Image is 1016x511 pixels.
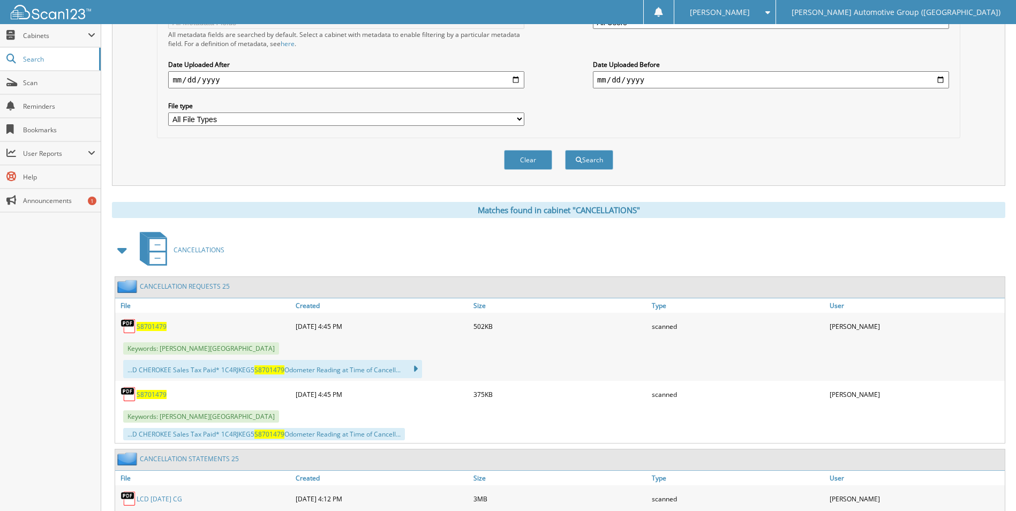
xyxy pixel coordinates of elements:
[121,491,137,507] img: PDF.png
[565,150,613,170] button: Search
[115,471,293,485] a: File
[293,384,471,405] div: [DATE] 4:45 PM
[11,5,91,19] img: scan123-logo-white.svg
[293,315,471,337] div: [DATE] 4:45 PM
[168,71,524,88] input: start
[593,71,949,88] input: end
[471,315,649,337] div: 502KB
[121,386,137,402] img: PDF.png
[254,430,284,439] span: S8701479
[168,30,524,48] div: All metadata fields are searched by default. Select a cabinet with metadata to enable filtering b...
[293,488,471,509] div: [DATE] 4:12 PM
[133,229,224,271] a: CANCELLATIONS
[281,39,295,48] a: here
[690,9,750,16] span: [PERSON_NAME]
[112,202,1005,218] div: Matches found in cabinet "CANCELLATIONS"
[293,471,471,485] a: Created
[471,488,649,509] div: 3MB
[827,384,1005,405] div: [PERSON_NAME]
[254,365,284,374] span: S8701479
[140,282,230,291] a: CANCELLATION REQUESTS 25
[117,452,140,465] img: folder2.png
[121,318,137,334] img: PDF.png
[792,9,1000,16] span: [PERSON_NAME] Automotive Group ([GEOGRAPHIC_DATA])
[123,360,422,378] div: ...D CHEROKEE Sales Tax Paid* 1C4RJKEG5 Odometer Reading at Time of Cancell...
[23,125,95,134] span: Bookmarks
[168,60,524,69] label: Date Uploaded After
[649,384,827,405] div: scanned
[88,197,96,205] div: 1
[23,78,95,87] span: Scan
[827,315,1005,337] div: [PERSON_NAME]
[23,31,88,40] span: Cabinets
[23,196,95,205] span: Announcements
[174,245,224,254] span: CANCELLATIONS
[649,471,827,485] a: Type
[504,150,552,170] button: Clear
[115,298,293,313] a: File
[137,390,167,399] a: S8701479
[117,280,140,293] img: folder2.png
[168,101,524,110] label: File type
[23,149,88,158] span: User Reports
[137,494,182,504] a: LCD [DATE] CG
[23,172,95,182] span: Help
[827,488,1005,509] div: [PERSON_NAME]
[137,322,167,331] a: S8701479
[649,298,827,313] a: Type
[123,428,405,440] div: ...D CHEROKEE Sales Tax Paid* 1C4RJKEG5 Odometer Reading at Time of Cancell...
[123,410,279,423] span: Keywords: [PERSON_NAME][GEOGRAPHIC_DATA]
[471,298,649,313] a: Size
[471,471,649,485] a: Size
[23,55,94,64] span: Search
[140,454,239,463] a: CANCELLATION STATEMENTS 25
[827,471,1005,485] a: User
[293,298,471,313] a: Created
[23,102,95,111] span: Reminders
[827,298,1005,313] a: User
[649,488,827,509] div: scanned
[123,342,279,355] span: Keywords: [PERSON_NAME][GEOGRAPHIC_DATA]
[962,460,1016,511] iframe: Chat Widget
[649,315,827,337] div: scanned
[593,60,949,69] label: Date Uploaded Before
[471,384,649,405] div: 375KB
